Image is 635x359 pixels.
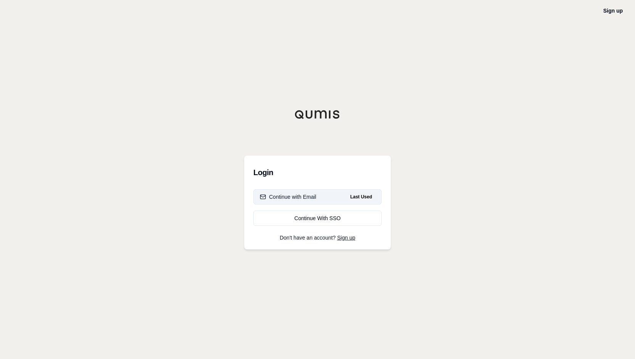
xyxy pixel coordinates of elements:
[295,110,340,119] img: Qumis
[347,192,375,201] span: Last Used
[260,193,316,201] div: Continue with Email
[253,189,382,204] button: Continue with EmailLast Used
[260,214,375,222] div: Continue With SSO
[253,165,382,180] h3: Login
[603,8,623,14] a: Sign up
[337,235,355,241] a: Sign up
[253,235,382,240] p: Don't have an account?
[253,211,382,226] a: Continue With SSO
